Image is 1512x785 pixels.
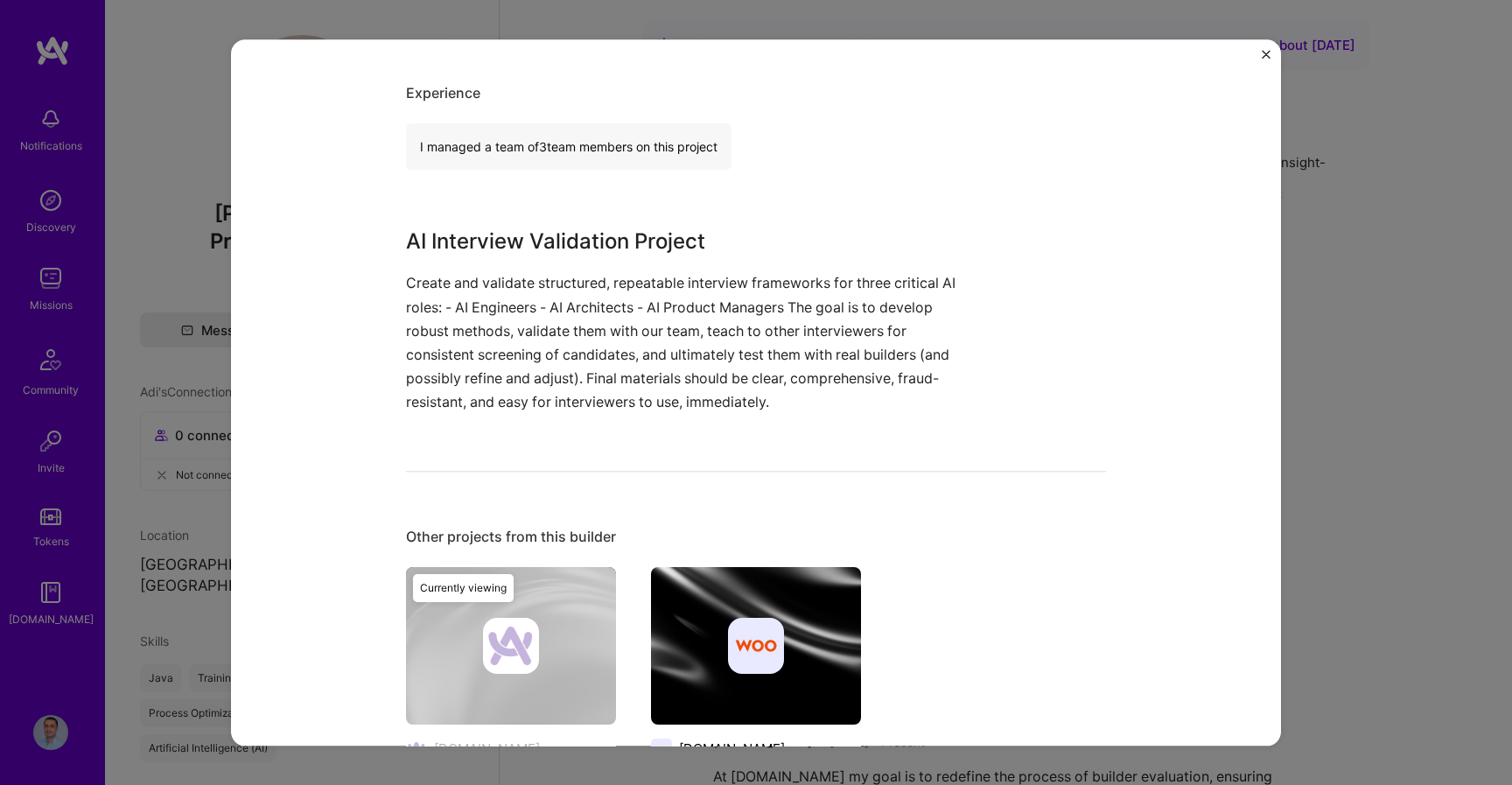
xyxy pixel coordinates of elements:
div: Currently viewing [413,574,514,602]
img: Company logo [728,618,784,674]
div: Experience [406,85,1106,103]
div: I managed a team of 3 team members on this project [406,124,731,171]
button: Close [1262,50,1270,68]
img: cover [651,567,861,725]
img: cover [406,567,616,725]
div: [DOMAIN_NAME] [679,739,785,758]
div: Other projects from this builder [406,528,1106,546]
h3: AI Interview Validation Project [406,227,975,258]
img: Company logo [651,739,672,760]
p: Create and validate structured, repeatable interview frameworks for three critical AI roles: - AI... [406,272,975,415]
